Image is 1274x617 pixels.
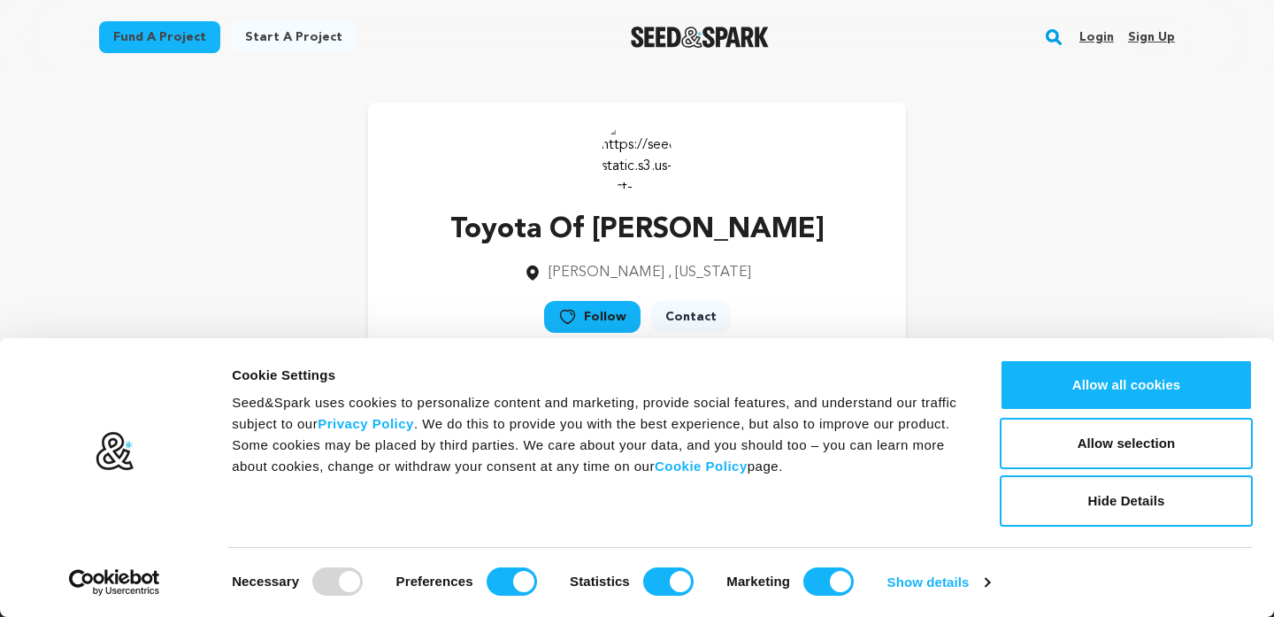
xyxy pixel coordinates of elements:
legend: Consent Selection [231,560,232,561]
div: Cookie Settings [232,365,960,386]
img: logo [95,431,134,472]
p: Toyota Of [PERSON_NAME] [450,209,825,251]
img: https://seedandspark-static.s3.us-east-2.amazonaws.com/images/User/002/276/999/medium/27143ccfd2d... [602,120,672,191]
button: Allow all cookies [1000,359,1253,411]
a: Login [1079,23,1114,51]
button: Allow selection [1000,418,1253,469]
strong: Necessary [232,574,299,589]
strong: Preferences [396,574,473,589]
button: Hide Details [1000,475,1253,527]
strong: Marketing [726,574,790,589]
a: Fund a project [99,21,220,53]
div: Seed&Spark uses cookies to personalize content and marketing, provide social features, and unders... [232,392,960,477]
a: Contact [651,301,731,333]
span: , [US_STATE] [668,266,751,280]
a: Cookie Policy [655,459,748,474]
span: [PERSON_NAME] [549,266,664,280]
a: Seed&Spark Homepage [631,27,770,48]
img: Seed&Spark Logo Dark Mode [631,27,770,48]
a: Start a project [231,21,357,53]
a: Show details [887,569,990,596]
strong: Statistics [570,574,630,589]
a: Follow [544,301,641,333]
a: Privacy Policy [318,416,414,431]
a: Sign up [1128,23,1175,51]
a: Usercentrics Cookiebot - opens in a new window [37,569,192,596]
